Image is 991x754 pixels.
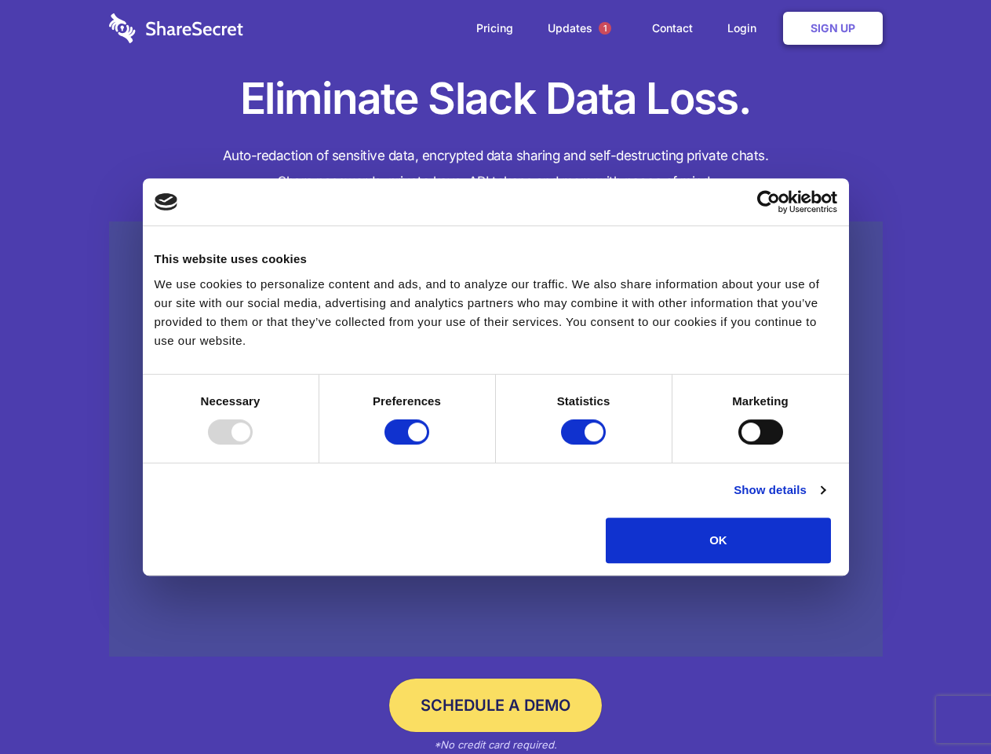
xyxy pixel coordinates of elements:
a: Login [712,4,780,53]
span: 1 [599,22,611,35]
a: Wistia video thumbnail [109,221,883,657]
h1: Eliminate Slack Data Loss. [109,71,883,127]
em: *No credit card required. [434,738,557,751]
strong: Statistics [557,394,610,408]
a: Schedule a Demo [389,679,602,732]
a: Sign Up [783,12,883,45]
button: OK [606,518,831,563]
h4: Auto-redaction of sensitive data, encrypted data sharing and self-destructing private chats. Shar... [109,143,883,195]
strong: Necessary [201,394,261,408]
img: logo [155,193,178,210]
img: logo-wordmark-white-trans-d4663122ce5f474addd5e946df7df03e33cb6a1c49d2221995e7729f52c070b2.svg [109,13,243,43]
a: Pricing [461,4,529,53]
div: This website uses cookies [155,250,837,269]
a: Show details [734,481,825,500]
strong: Preferences [373,394,441,408]
a: Contact [636,4,709,53]
div: We use cookies to personalize content and ads, and to analyze our traffic. We also share informat... [155,275,837,350]
a: Usercentrics Cookiebot - opens in a new window [700,190,837,214]
strong: Marketing [732,394,789,408]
